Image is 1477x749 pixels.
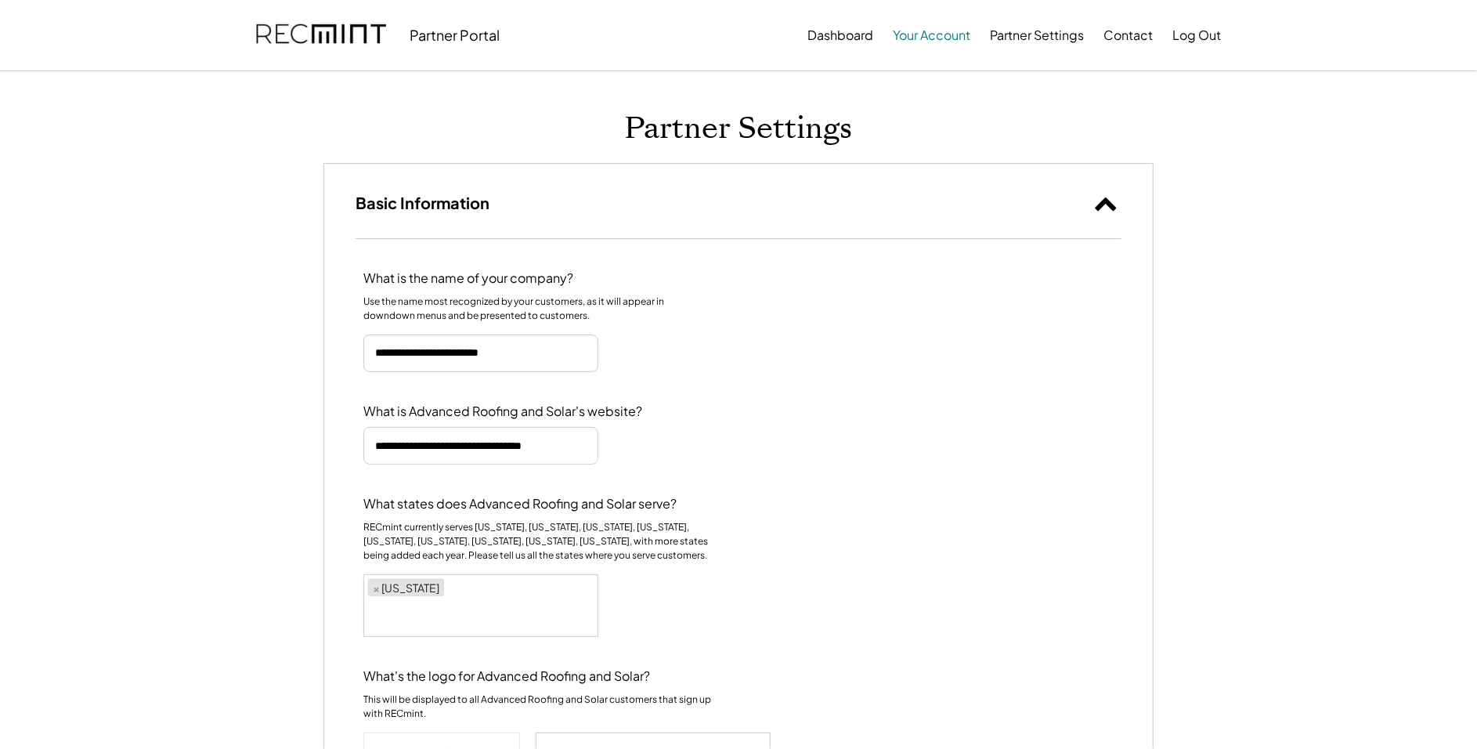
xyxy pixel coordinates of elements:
div: What's the logo for Advanced Roofing and Solar? [363,668,650,685]
button: Partner Settings [990,20,1084,51]
div: Partner Portal [410,26,500,44]
li: Virginia [368,579,444,596]
img: recmint-logotype%403x.png [256,9,386,62]
button: Contact [1103,20,1153,51]
button: Dashboard [807,20,873,51]
div: What is the name of your company? [363,270,573,287]
div: RECmint currently serves [US_STATE], [US_STATE], [US_STATE], [US_STATE], [US_STATE], [US_STATE], ... [363,520,716,563]
div: Use the name most recognized by your customers, as it will appear in downdown menus and be presen... [363,295,716,323]
h1: Partner Settings [625,110,853,147]
span: × [373,582,380,593]
div: What is Advanced Roofing and Solar's website? [363,403,642,420]
h3: Basic Information [356,193,489,213]
button: Your Account [893,20,970,51]
div: This will be displayed to all Advanced Roofing and Solar customers that sign up with RECmint. [363,693,716,721]
button: Log Out [1172,20,1221,51]
div: What states does Advanced Roofing and Solar serve? [363,496,677,512]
